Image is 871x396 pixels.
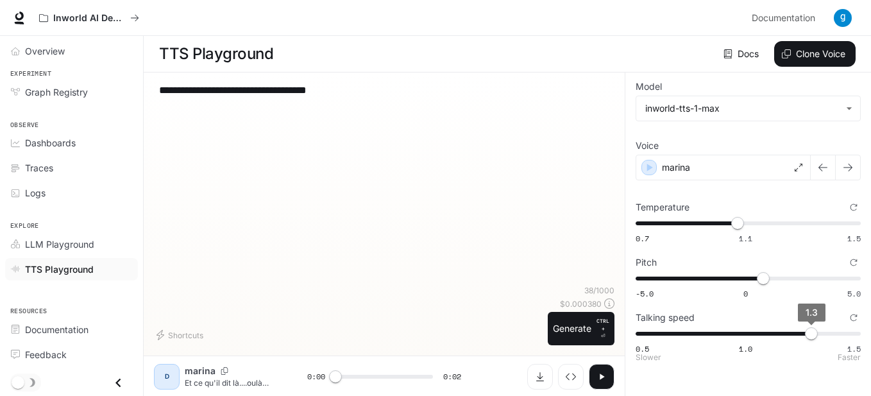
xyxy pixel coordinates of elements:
a: Traces [5,157,138,179]
span: 1.5 [847,343,861,354]
span: Dashboards [25,136,76,150]
h1: TTS Playground [159,41,273,67]
button: User avatar [830,5,856,31]
p: Talking speed [636,313,695,322]
div: D [156,366,177,387]
span: 0.5 [636,343,649,354]
button: Shortcuts [154,325,208,345]
span: Logs [25,186,46,200]
span: 0.7 [636,233,649,244]
button: All workspaces [33,5,145,31]
img: User avatar [834,9,852,27]
span: LLM Playground [25,237,94,251]
button: Inspect [558,364,584,390]
p: Pitch [636,258,657,267]
button: Reset to default [847,311,861,325]
span: 1.5 [847,233,861,244]
p: marina [185,365,216,377]
a: Graph Registry [5,81,138,103]
p: Inworld AI Demos [53,13,125,24]
span: 1.0 [739,343,752,354]
span: Overview [25,44,65,58]
span: 1.3 [806,307,818,318]
button: Copy Voice ID [216,367,233,375]
a: Docs [721,41,764,67]
a: Feedback [5,343,138,366]
button: Close drawer [104,370,133,396]
p: Et ce qu'il dit là....oulà c'est fou [185,377,276,388]
p: Faster [838,354,861,361]
span: 5.0 [847,288,861,299]
span: TTS Playground [25,263,94,276]
a: TTS Playground [5,258,138,280]
span: Feedback [25,348,67,361]
span: Dark mode toggle [12,375,24,389]
span: -5.0 [636,288,654,299]
p: Voice [636,141,659,150]
span: Documentation [752,10,815,26]
span: 0:00 [307,370,325,383]
span: Graph Registry [25,85,88,99]
p: marina [662,161,690,174]
a: Logs [5,182,138,204]
a: Documentation [5,318,138,341]
button: GenerateCTRL +⏎ [548,312,614,345]
a: Dashboards [5,132,138,154]
p: ⏎ [596,317,609,340]
p: Slower [636,354,661,361]
span: 1.1 [739,233,752,244]
button: Reset to default [847,200,861,214]
button: Clone Voice [774,41,856,67]
div: inworld-tts-1-max [645,102,840,115]
span: 0 [743,288,748,299]
p: Temperature [636,203,689,212]
p: Model [636,82,662,91]
button: Reset to default [847,255,861,270]
span: Traces [25,161,53,175]
a: LLM Playground [5,233,138,255]
span: Documentation [25,323,89,336]
div: inworld-tts-1-max [636,96,860,121]
span: 0:02 [443,370,461,383]
a: Documentation [747,5,825,31]
a: Overview [5,40,138,62]
p: CTRL + [596,317,609,332]
button: Download audio [527,364,553,390]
